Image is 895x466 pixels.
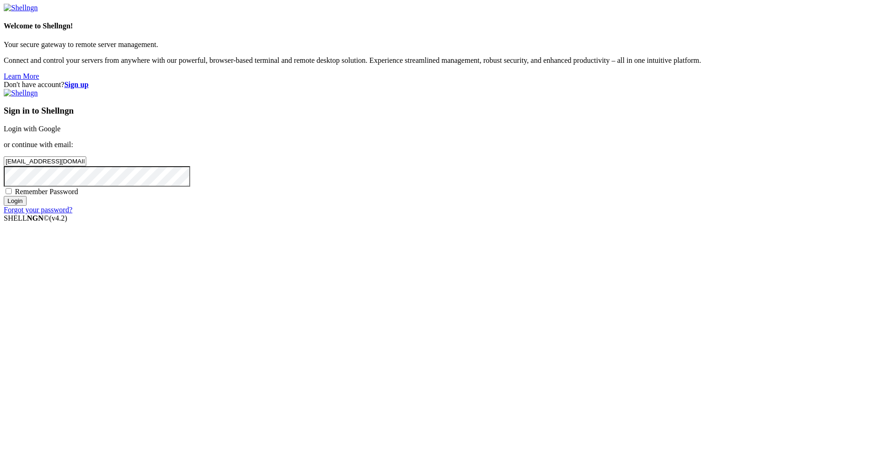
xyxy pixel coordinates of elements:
img: Shellngn [4,4,38,12]
a: Sign up [64,81,89,88]
p: or continue with email: [4,141,891,149]
a: Learn More [4,72,39,80]
input: Email address [4,156,86,166]
input: Login [4,196,27,206]
b: NGN [27,214,44,222]
span: SHELL © [4,214,67,222]
p: Your secure gateway to remote server management. [4,41,891,49]
p: Connect and control your servers from anywhere with our powerful, browser-based terminal and remo... [4,56,891,65]
div: Don't have account? [4,81,891,89]
h3: Sign in to Shellngn [4,106,891,116]
input: Remember Password [6,188,12,194]
span: 4.2.0 [49,214,68,222]
a: Forgot your password? [4,206,72,214]
span: Remember Password [15,188,78,196]
a: Login with Google [4,125,61,133]
h4: Welcome to Shellngn! [4,22,891,30]
img: Shellngn [4,89,38,97]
